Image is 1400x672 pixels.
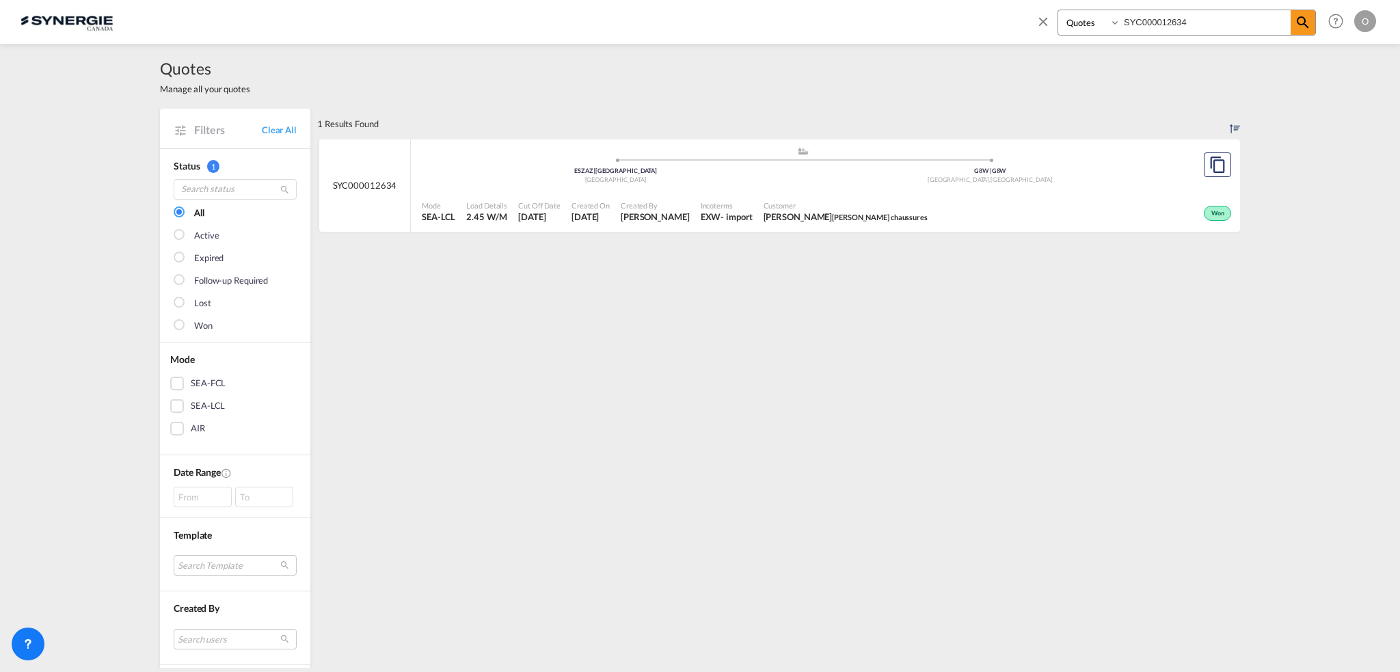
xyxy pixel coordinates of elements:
div: Won [194,319,213,333]
span: ESZAZ [GEOGRAPHIC_DATA] [574,167,657,174]
div: All [194,206,204,220]
div: To [235,487,293,507]
span: , [989,176,991,183]
md-checkbox: AIR [170,422,300,435]
span: Created By [621,200,690,211]
span: G8W [992,167,1006,174]
span: 1 [207,160,219,173]
span: Customer [764,200,928,211]
button: Copy Quote [1204,152,1231,177]
span: Quotes [160,57,250,79]
md-icon: icon-close [1036,14,1051,29]
span: Created By [174,602,219,614]
img: 1f56c880d42311ef80fc7dca854c8e59.png [21,6,113,37]
span: Manage all your quotes [160,83,250,95]
div: SYC000012634 assets/icons/custom/ship-fill.svgassets/icons/custom/roll-o-plane.svgOriginZaragoza ... [319,139,1240,232]
span: Mode [170,353,195,365]
span: Filters [194,122,262,137]
span: icon-close [1036,10,1058,42]
span: Status [174,160,200,172]
md-icon: Created On [221,468,232,479]
span: [GEOGRAPHIC_DATA] [585,176,647,183]
span: Template [174,529,212,541]
md-icon: assets/icons/custom/ship-fill.svg [795,148,811,154]
div: Won [1204,206,1231,221]
span: From To [174,487,297,507]
span: Cut Off Date [518,200,561,211]
span: | [990,167,992,174]
span: Load Details [466,200,507,211]
span: 23 Jun 2025 [571,211,610,223]
span: BERNARD CARON Caron chaussures [764,211,928,223]
input: Search status [174,179,297,200]
span: [GEOGRAPHIC_DATA] [928,176,991,183]
div: - import [721,211,752,223]
div: Sort by: Created On [1230,109,1240,139]
md-icon: icon-magnify [1295,14,1311,31]
md-checkbox: SEA-LCL [170,399,300,413]
span: 23 Jun 2025 [518,211,561,223]
span: Created On [571,200,610,211]
span: | [593,167,595,174]
div: From [174,487,232,507]
span: [GEOGRAPHIC_DATA] [991,176,1052,183]
div: 1 Results Found [317,109,379,139]
div: O [1354,10,1376,32]
div: Follow-up Required [194,274,268,288]
div: AIR [191,422,205,435]
span: Help [1324,10,1347,33]
md-icon: icon-magnify [280,185,290,195]
input: Enter Quotation Number [1120,10,1291,34]
span: Karen Mercier [621,211,690,223]
div: Status 1 [174,159,297,173]
span: icon-magnify [1291,10,1315,35]
div: EXW [701,211,721,223]
span: G8W [974,167,992,174]
md-icon: assets/icons/custom/copyQuote.svg [1209,157,1226,173]
span: SYC000012634 [333,179,397,191]
span: [PERSON_NAME] chaussures [832,213,928,221]
span: SEA-LCL [422,211,455,223]
div: Lost [194,297,211,310]
div: Help [1324,10,1354,34]
div: SEA-LCL [191,399,225,413]
div: Active [194,229,219,243]
span: 2.45 W/M [466,211,507,222]
div: Expired [194,252,224,265]
span: Won [1211,209,1228,219]
span: Incoterms [701,200,753,211]
span: Date Range [174,466,221,478]
div: SEA-FCL [191,377,226,390]
span: Mode [422,200,455,211]
div: EXW import [701,211,753,223]
a: Clear All [262,124,297,136]
md-checkbox: SEA-FCL [170,377,300,390]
